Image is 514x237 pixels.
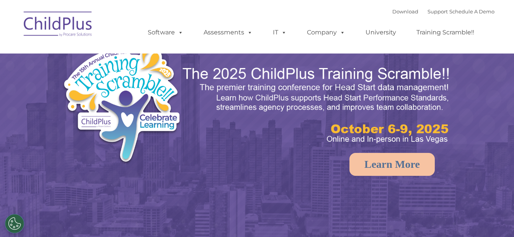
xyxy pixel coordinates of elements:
a: Training Scramble!! [409,25,482,40]
a: IT [265,25,294,40]
a: Assessments [196,25,260,40]
img: ChildPlus by Procare Solutions [20,6,96,44]
font: | [392,8,494,15]
a: Software [140,25,191,40]
button: Cookies Settings [5,214,24,233]
a: Download [392,8,418,15]
a: Company [299,25,353,40]
a: Schedule A Demo [449,8,494,15]
a: Learn More [349,153,435,176]
a: Support [428,8,448,15]
a: University [358,25,404,40]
